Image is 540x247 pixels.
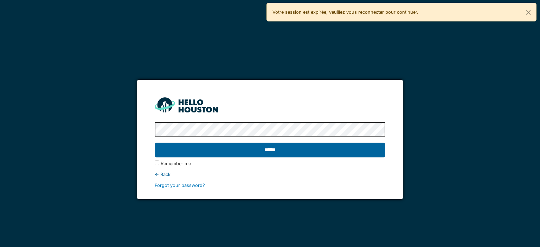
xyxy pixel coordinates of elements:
[266,3,536,21] div: Votre session est expirée, veuillez vous reconnecter pour continuer.
[155,171,385,178] div: ← Back
[520,3,536,22] button: Close
[155,97,218,112] img: HH_line-BYnF2_Hg.png
[155,183,205,188] a: Forgot your password?
[161,160,191,167] label: Remember me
